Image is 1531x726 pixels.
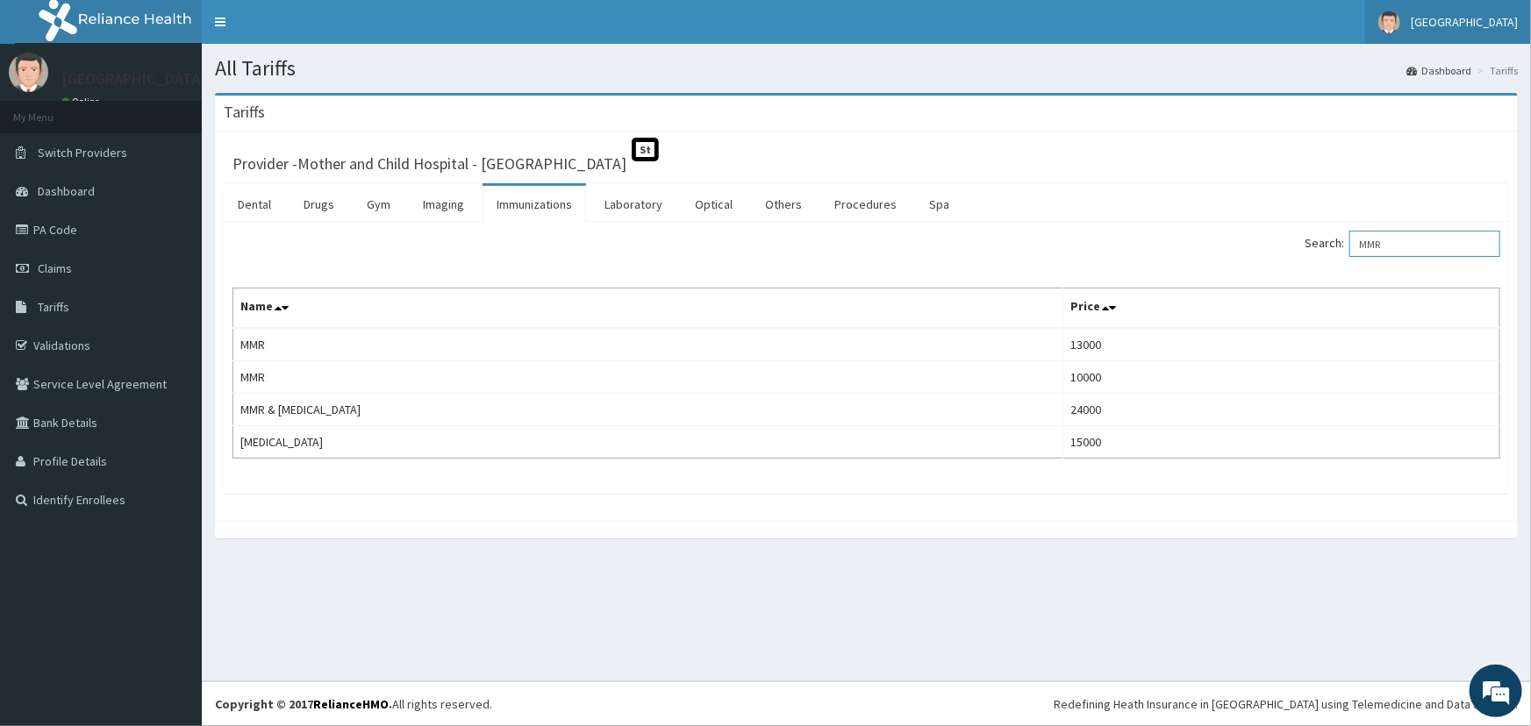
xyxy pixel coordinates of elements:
input: Search: [1349,231,1500,257]
img: d_794563401_company_1708531726252_794563401 [32,88,71,132]
strong: Copyright © 2017 . [215,696,392,712]
a: Gym [353,186,404,223]
span: Tariffs [38,299,69,315]
h1: All Tariffs [215,57,1518,80]
li: Tariffs [1473,63,1518,78]
img: User Image [9,53,48,92]
footer: All rights reserved. [202,681,1531,726]
label: Search: [1305,231,1500,257]
span: St [632,138,659,161]
p: [GEOGRAPHIC_DATA] [61,71,206,87]
img: User Image [1378,11,1400,33]
th: Price [1063,288,1500,329]
span: We're online! [102,221,242,398]
th: Name [233,288,1063,329]
span: Dashboard [38,183,95,199]
td: 13000 [1063,328,1500,361]
td: [MEDICAL_DATA] [233,426,1063,459]
a: Dashboard [1406,63,1471,78]
td: MMR [233,328,1063,361]
a: Dental [224,186,285,223]
td: MMR & [MEDICAL_DATA] [233,394,1063,426]
td: MMR [233,361,1063,394]
a: Others [751,186,816,223]
a: Drugs [290,186,348,223]
div: Chat with us now [91,98,295,121]
div: Minimize live chat window [288,9,330,51]
h3: Tariffs [224,104,265,120]
textarea: Type your message and hit 'Enter' [9,479,334,540]
td: 24000 [1063,394,1500,426]
td: 15000 [1063,426,1500,459]
a: Spa [915,186,963,223]
span: Switch Providers [38,145,127,160]
span: [GEOGRAPHIC_DATA] [1411,14,1518,30]
a: Imaging [409,186,478,223]
div: Redefining Heath Insurance in [GEOGRAPHIC_DATA] using Telemedicine and Data Science! [1054,695,1518,713]
a: Laboratory [590,186,676,223]
a: Procedures [820,186,911,223]
a: Immunizations [483,186,586,223]
a: Optical [681,186,747,223]
td: 10000 [1063,361,1500,394]
span: Claims [38,260,72,276]
a: RelianceHMO [313,696,389,712]
h3: Provider - Mother and Child Hospital - [GEOGRAPHIC_DATA] [233,156,626,172]
a: Online [61,96,104,108]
